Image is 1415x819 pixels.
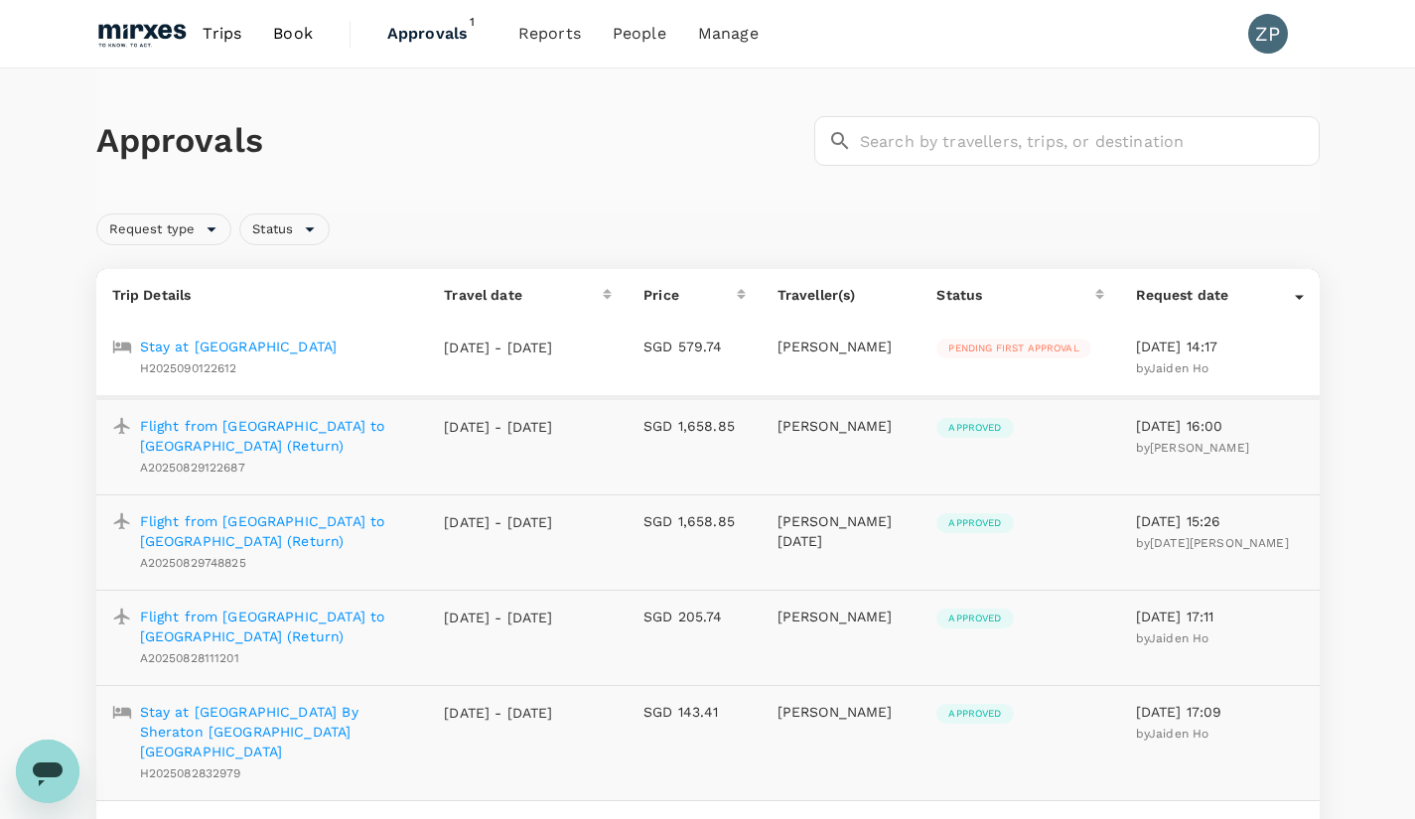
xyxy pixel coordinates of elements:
a: Flight from [GEOGRAPHIC_DATA] to [GEOGRAPHIC_DATA] (Return) [140,607,413,646]
span: Jaiden Ho [1149,361,1208,375]
p: [PERSON_NAME] [778,607,906,626]
span: Manage [698,22,759,46]
iframe: 启动消息传送窗口的按钮 [16,740,79,803]
span: Jaiden Ho [1149,727,1208,741]
p: [PERSON_NAME][DATE] [778,511,906,551]
p: [DATE] - [DATE] [444,608,553,627]
span: Approved [936,421,1013,435]
div: Request type [96,213,232,245]
span: by [1136,361,1209,375]
span: A20250829748825 [140,556,246,570]
p: SGD 579.74 [643,337,746,356]
p: [DATE] 14:17 [1136,337,1304,356]
span: [DATE][PERSON_NAME] [1150,536,1289,550]
span: People [613,22,666,46]
span: 1 [463,12,483,32]
input: Search by travellers, trips, or destination [860,116,1320,166]
p: SGD 205.74 [643,607,746,626]
p: [PERSON_NAME] [778,416,906,436]
span: Request type [97,220,208,239]
span: A20250829122687 [140,461,245,475]
span: [PERSON_NAME] [1150,441,1249,455]
span: Status [240,220,305,239]
p: [DATE] 16:00 [1136,416,1304,436]
div: Status [239,213,330,245]
span: A20250828111201 [140,651,239,665]
span: Book [273,22,313,46]
h1: Approvals [96,120,806,162]
span: Pending first approval [936,341,1090,355]
span: Trips [203,22,241,46]
div: ZP [1248,14,1288,54]
span: Approved [936,612,1013,625]
a: Stay at [GEOGRAPHIC_DATA] [140,337,338,356]
span: Jaiden Ho [1149,631,1208,645]
p: [PERSON_NAME] [778,337,906,356]
div: Price [643,285,737,305]
p: [DATE] - [DATE] [444,338,553,357]
span: H2025082832979 [140,766,241,780]
a: Flight from [GEOGRAPHIC_DATA] to [GEOGRAPHIC_DATA] (Return) [140,416,413,456]
a: Flight from [GEOGRAPHIC_DATA] to [GEOGRAPHIC_DATA] (Return) [140,511,413,551]
a: Stay at [GEOGRAPHIC_DATA] By Sheraton [GEOGRAPHIC_DATA] [GEOGRAPHIC_DATA] [140,702,413,761]
p: [PERSON_NAME] [778,702,906,722]
p: SGD 1,658.85 [643,511,746,531]
p: [DATE] - [DATE] [444,512,553,532]
span: by [1136,631,1209,645]
div: Request date [1136,285,1295,305]
span: by [1136,727,1209,741]
p: SGD 143.41 [643,702,746,722]
span: Approvals [387,22,487,46]
div: Travel date [444,285,603,305]
p: [DATE] - [DATE] [444,703,553,723]
span: Reports [518,22,581,46]
span: by [1136,441,1249,455]
span: Approved [936,516,1013,530]
img: Mirxes Holding Pte Ltd [96,12,188,56]
span: by [1136,536,1289,550]
p: [DATE] 17:09 [1136,702,1304,722]
p: SGD 1,658.85 [643,416,746,436]
p: [DATE] - [DATE] [444,417,553,437]
p: [DATE] 17:11 [1136,607,1304,626]
span: H2025090122612 [140,361,237,375]
div: Status [936,285,1094,305]
span: Approved [936,707,1013,721]
p: Traveller(s) [778,285,906,305]
p: Trip Details [112,285,413,305]
p: [DATE] 15:26 [1136,511,1304,531]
